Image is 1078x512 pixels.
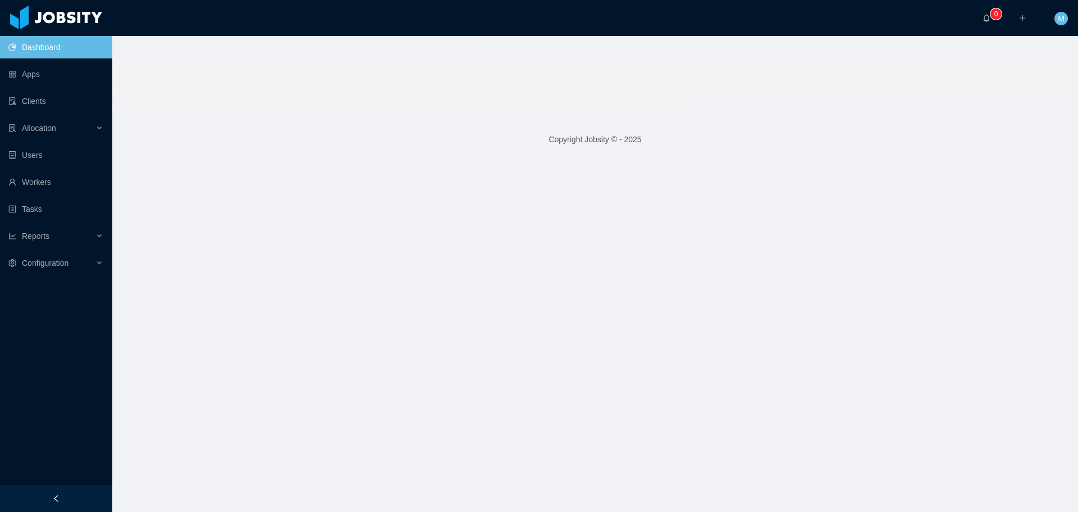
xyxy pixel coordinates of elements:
[112,120,1078,159] footer: Copyright Jobsity © - 2025
[990,8,1002,20] sup: 0
[22,232,49,241] span: Reports
[8,90,103,112] a: icon: auditClients
[8,63,103,85] a: icon: appstoreApps
[8,144,103,166] a: icon: robotUsers
[8,198,103,220] a: icon: profileTasks
[22,124,56,133] span: Allocation
[8,171,103,193] a: icon: userWorkers
[8,124,16,132] i: icon: solution
[1018,14,1026,22] i: icon: plus
[983,14,990,22] i: icon: bell
[1058,12,1065,25] span: M
[22,259,68,268] span: Configuration
[8,259,16,267] i: icon: setting
[8,36,103,58] a: icon: pie-chartDashboard
[8,232,16,240] i: icon: line-chart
